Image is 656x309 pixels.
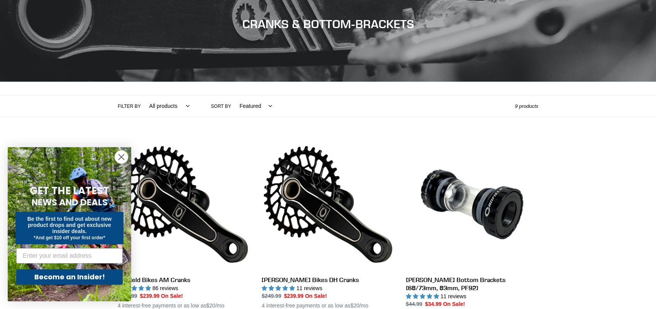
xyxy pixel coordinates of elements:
span: *And get $10 off your first order* [34,235,105,240]
button: Close dialog [115,150,128,164]
span: CRANKS & BOTTOM-BRACKETS [242,17,414,31]
label: Filter by [118,103,141,110]
input: Enter your email address [16,248,123,264]
span: 9 products [515,103,538,109]
span: Be the first to find out about new product drops and get exclusive insider deals. [27,216,112,234]
span: GET THE LATEST [30,184,109,198]
button: Become an Insider! [16,269,123,285]
span: NEWS AND DEALS [32,196,108,208]
label: Sort by [211,103,231,110]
